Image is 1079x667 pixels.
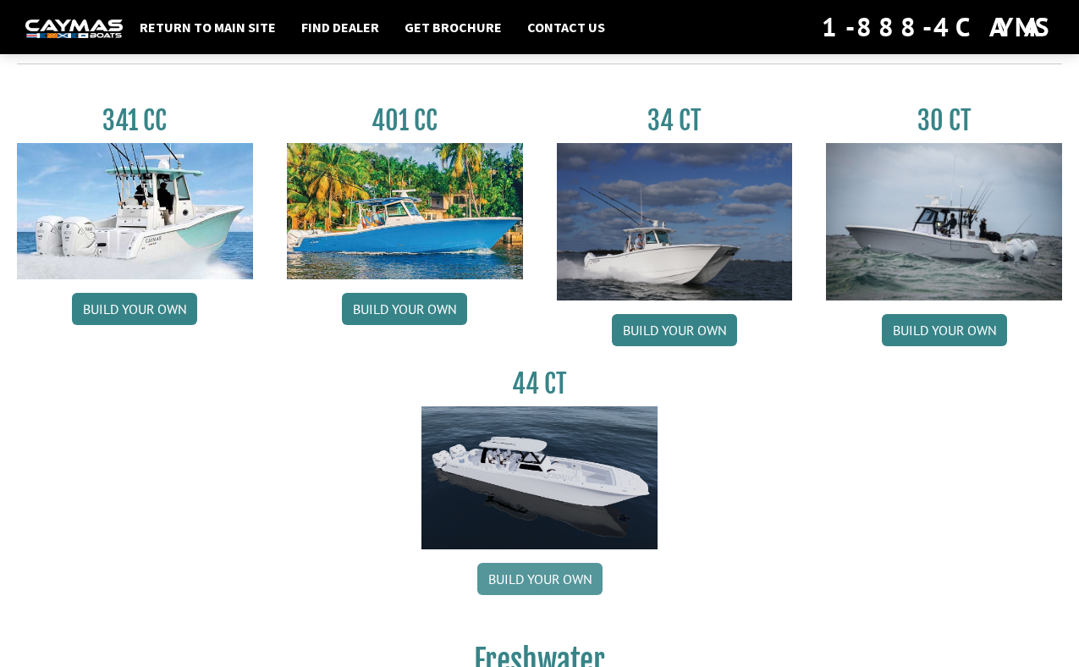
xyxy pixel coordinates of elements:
img: 341CC-thumbjpg.jpg [17,143,253,279]
a: Build your own [882,314,1007,346]
a: Get Brochure [396,16,510,38]
a: Contact Us [519,16,614,38]
div: 1-888-4CAYMAS [822,8,1054,46]
a: Return to main site [131,16,284,38]
a: Build your own [612,314,737,346]
a: Find Dealer [293,16,388,38]
h3: 341 CC [17,105,253,136]
a: Build your own [72,293,197,325]
img: 401CC_thumb.pg.jpg [287,143,523,279]
h3: 34 CT [557,105,793,136]
img: 30_CT_photo_shoot_for_caymas_connect.jpg [826,143,1062,300]
h3: 30 CT [826,105,1062,136]
img: white-logo-c9c8dbefe5ff5ceceb0f0178aa75bf4bb51f6bca0971e226c86eb53dfe498488.png [25,19,123,37]
h3: 44 CT [421,368,658,400]
img: Caymas_34_CT_pic_1.jpg [557,143,793,300]
h3: 401 CC [287,105,523,136]
img: 44ct_background.png [421,406,658,549]
a: Build your own [477,563,603,595]
a: Build your own [342,293,467,325]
